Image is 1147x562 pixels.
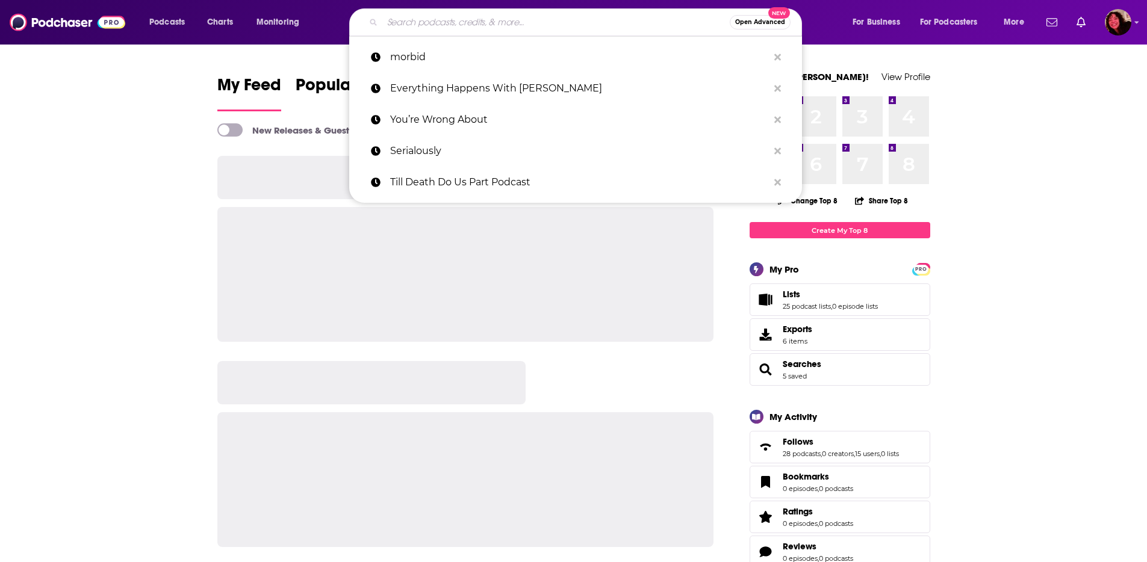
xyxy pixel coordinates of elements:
[783,289,800,300] span: Lists
[822,449,854,458] a: 0 creators
[735,19,785,25] span: Open Advanced
[754,474,778,490] a: Bookmarks
[382,13,730,32] input: Search podcasts, credits, & more...
[771,193,845,208] button: Change Top 8
[844,13,915,32] button: open menu
[349,135,802,167] a: Serialously
[783,449,821,458] a: 28 podcasts
[783,302,831,310] a: 25 podcast lists
[1105,9,1131,36] button: Show profile menu
[256,14,299,31] span: Monitoring
[217,75,281,111] a: My Feed
[783,506,813,517] span: Ratings
[783,324,812,335] span: Exports
[783,359,821,369] a: Searches
[769,264,799,275] div: My Pro
[831,302,832,310] span: ,
[390,135,768,167] p: Serialously
[818,519,819,528] span: ,
[750,222,930,238] a: Create My Top 8
[349,73,802,104] a: Everything Happens With [PERSON_NAME]
[783,471,853,482] a: Bookmarks
[361,8,813,36] div: Search podcasts, credits, & more...
[750,466,930,498] span: Bookmarks
[783,541,853,552] a: Reviews
[1042,12,1062,32] a: Show notifications dropdown
[750,71,869,82] a: Welcome [PERSON_NAME]!
[1105,9,1131,36] img: User Profile
[995,13,1039,32] button: open menu
[821,449,822,458] span: ,
[818,484,819,493] span: ,
[854,449,855,458] span: ,
[914,265,928,274] span: PRO
[754,508,778,525] a: Ratings
[783,289,878,300] a: Lists
[349,167,802,198] a: Till Death Do Us Part Podcast
[881,71,930,82] a: View Profile
[783,471,829,482] span: Bookmarks
[207,14,233,31] span: Charts
[783,337,812,345] span: 6 items
[754,439,778,455] a: Follows
[199,13,240,32] a: Charts
[248,13,315,32] button: open menu
[390,104,768,135] p: You’re Wrong About
[750,283,930,316] span: Lists
[149,14,185,31] span: Podcasts
[390,167,768,198] p: Till Death Do Us Part Podcast
[1105,9,1131,36] span: Logged in as Kathryn-Musilek
[750,501,930,533] span: Ratings
[349,42,802,73] a: morbid
[853,14,900,31] span: For Business
[10,11,125,34] img: Podchaser - Follow, Share and Rate Podcasts
[855,449,880,458] a: 15 users
[912,13,995,32] button: open menu
[390,73,768,104] p: Everything Happens With Kate Bowler
[819,484,853,493] a: 0 podcasts
[768,7,790,19] span: New
[730,15,791,29] button: Open AdvancedNew
[783,372,807,380] a: 5 saved
[754,543,778,560] a: Reviews
[750,431,930,463] span: Follows
[754,361,778,378] a: Searches
[296,75,398,111] a: Popular Feed
[754,291,778,308] a: Lists
[1004,14,1024,31] span: More
[783,484,818,493] a: 0 episodes
[217,75,281,102] span: My Feed
[920,14,978,31] span: For Podcasters
[783,541,816,552] span: Reviews
[881,449,899,458] a: 0 lists
[750,353,930,386] span: Searches
[296,75,398,102] span: Popular Feed
[880,449,881,458] span: ,
[783,519,818,528] a: 0 episodes
[750,318,930,351] a: Exports
[854,189,909,212] button: Share Top 8
[769,411,817,422] div: My Activity
[754,326,778,343] span: Exports
[390,42,768,73] p: morbid
[832,302,878,310] a: 0 episode lists
[141,13,200,32] button: open menu
[349,104,802,135] a: You’re Wrong About
[217,123,376,137] a: New Releases & Guests Only
[819,519,853,528] a: 0 podcasts
[914,264,928,273] a: PRO
[783,436,813,447] span: Follows
[783,436,899,447] a: Follows
[1072,12,1090,32] a: Show notifications dropdown
[783,506,853,517] a: Ratings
